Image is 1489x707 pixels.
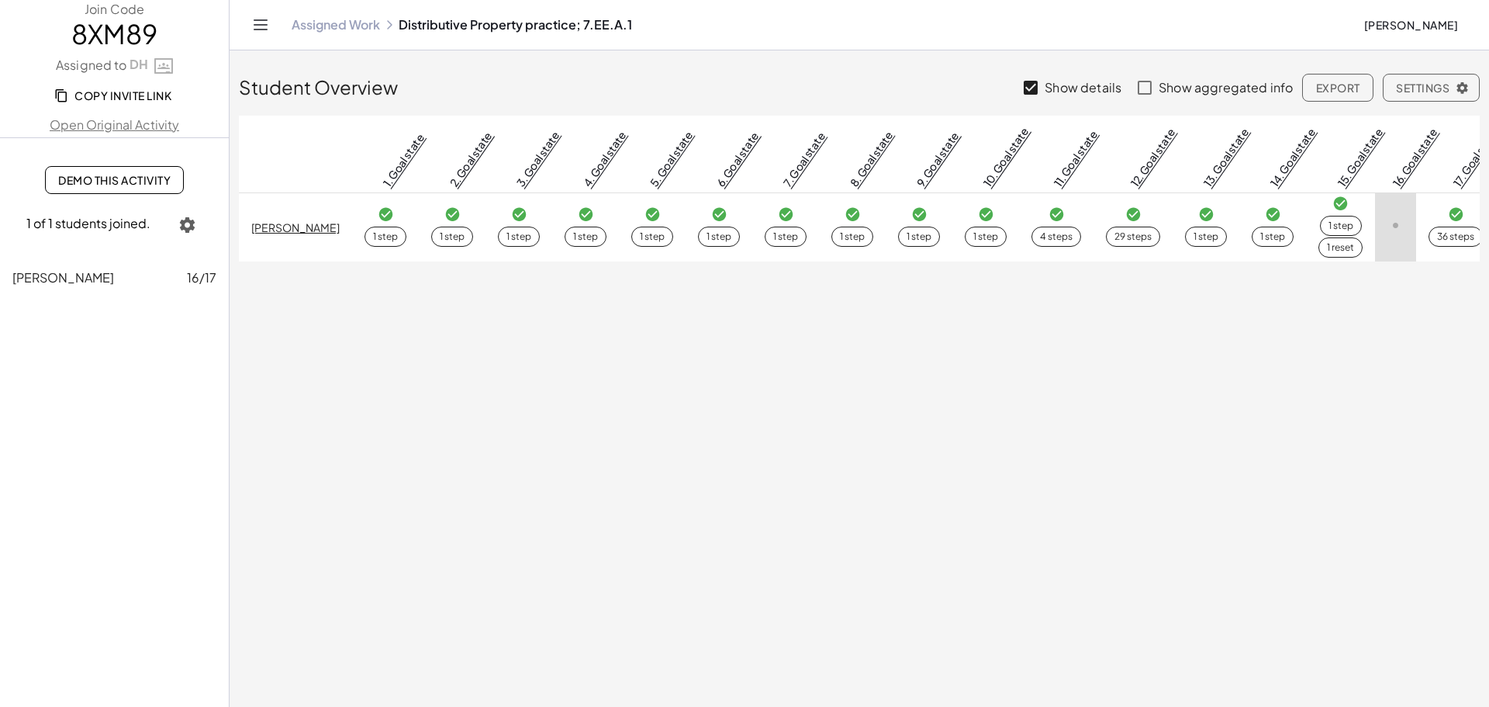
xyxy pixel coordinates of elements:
[845,206,861,223] i: Task finished and correct.
[779,129,827,189] a: 7. Goal state
[239,50,1480,106] div: Student Overview
[1266,125,1318,189] a: 14. Goal state
[846,128,895,189] a: 8. Goal state
[12,269,114,286] span: [PERSON_NAME]
[706,230,731,244] div: 1 step
[440,230,465,244] div: 1 step
[907,230,931,244] div: 1 step
[446,129,494,189] a: 2. Goal state
[1351,11,1470,39] button: [PERSON_NAME]
[292,17,380,33] a: Assigned Work
[57,88,171,102] span: Copy Invite Link
[1315,81,1359,95] span: Export
[1040,230,1073,244] div: 4 steps
[1390,125,1440,189] a: 16. Goal state
[378,206,394,223] i: Task finished and correct.
[1050,127,1099,189] a: 11. Goal state
[45,81,184,109] button: Copy Invite Link
[1383,74,1480,102] button: Settings
[58,173,171,187] span: Demo This Activity
[1448,206,1464,223] i: Task finished and correct.
[1200,125,1251,189] a: 13. Goal state
[1437,230,1474,244] div: 36 steps
[1198,206,1214,223] i: Task finished and correct.
[373,230,398,244] div: 1 step
[778,206,794,223] i: Task finished and correct.
[1327,241,1354,255] div: 1 reset
[979,124,1031,189] a: 10. Goal state
[506,230,531,244] div: 1 step
[1114,230,1152,244] div: 29 steps
[513,128,561,189] a: 3. Goal state
[26,215,150,231] span: 1 of 1 students joined.
[1387,217,1404,234] i: Task not started.
[644,206,661,223] i: Task finished and correct.
[187,269,216,287] span: 16/17
[1159,69,1293,106] label: Show aggregated info
[1045,69,1121,106] label: Show details
[713,129,761,189] a: 6. Goal state
[1125,206,1142,223] i: Task finished and correct.
[978,206,994,223] i: Task finished and correct.
[578,206,594,223] i: Task finished and correct.
[56,56,173,75] label: Assigned to
[1049,206,1065,223] i: Task finished and correct.
[379,130,427,189] a: 1. Goal state
[646,128,695,189] a: 5. Goal state
[1127,125,1177,189] a: 12. Goal state
[1375,193,1416,262] td: Last task worked on within the past five minutes.
[511,206,527,223] i: Task finished and correct.
[579,128,628,189] a: 4. Goal state
[1260,230,1285,244] div: 1 step
[711,206,727,223] i: Task finished and correct.
[1194,230,1218,244] div: 1 step
[640,230,665,244] div: 1 step
[1332,196,1349,212] i: Task finished and correct.
[1335,125,1386,189] a: 15. Goal state
[1302,74,1373,102] button: Export
[1328,219,1353,233] div: 1 step
[773,230,798,244] div: 1 step
[444,206,461,223] i: Task finished and correct.
[1396,81,1467,95] span: Settings
[127,56,173,75] a: DH
[573,230,598,244] div: 1 step
[251,220,340,234] a: [PERSON_NAME]
[911,206,928,223] i: Task finished and correct.
[973,230,998,244] div: 1 step
[248,12,273,37] button: Toggle navigation
[45,166,184,194] a: Demo This Activity
[840,230,865,244] div: 1 step
[913,129,961,189] a: 9. Goal state
[1265,206,1281,223] i: Task finished and correct.
[1363,18,1458,32] span: [PERSON_NAME]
